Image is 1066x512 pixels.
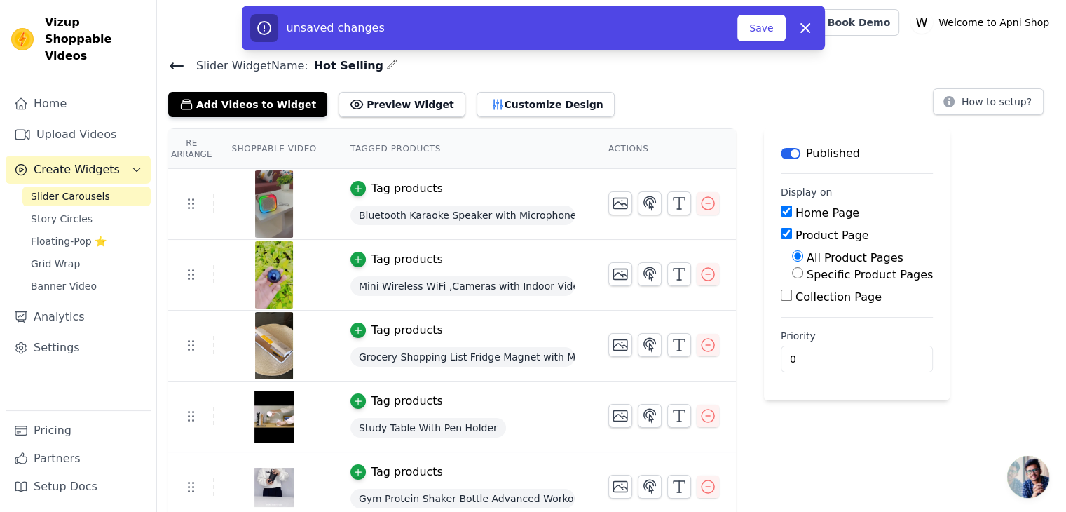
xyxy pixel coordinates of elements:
label: Home Page [795,206,859,220]
button: Add Videos to Widget [168,92,327,117]
button: Tag products [350,251,443,268]
a: Pricing [6,417,151,445]
img: vizup-images-c5e1.jpg [254,312,294,379]
th: Re Arrange [168,129,214,169]
div: Tag products [371,464,443,480]
span: Slider Carousels [31,189,110,203]
th: Actions [592,129,736,169]
button: Change Thumbnail [608,262,632,286]
button: Preview Widget [339,92,465,117]
a: Home [6,90,151,118]
th: Shoppable Video [214,129,333,169]
a: Story Circles [22,209,151,229]
div: Tag products [371,393,443,410]
span: Bluetooth Karaoke Speaker with Microphone [350,206,575,225]
a: Analytics [6,303,151,331]
span: Grocery Shopping List Fridge Magnet with Marker for Home D�cor [350,347,575,367]
span: Story Circles [31,212,93,226]
span: Grid Wrap [31,257,80,271]
a: Settings [6,334,151,362]
span: Create Widgets [34,161,120,178]
button: Create Widgets [6,156,151,184]
img: vizup-images-1064.jpg [254,170,294,238]
a: How to setup? [933,98,1044,112]
button: Tag products [350,322,443,339]
img: vizup-images-1241.jpg [254,241,294,309]
label: All Product Pages [807,251,903,264]
a: Banner Video [22,276,151,296]
button: Tag products [350,393,443,410]
a: Partners [6,445,151,473]
span: Banner Video [31,279,97,293]
span: Hot Selling [308,58,383,74]
button: Save [737,15,785,41]
div: Tag products [371,322,443,339]
span: Mini Wireless WiFi ,Cameras with Indoor Video Recorder [350,276,575,296]
button: Tag products [350,180,443,197]
a: Floating-Pop ⭐ [22,231,151,251]
a: Grid Wrap [22,254,151,274]
span: Slider Widget Name: [185,58,308,74]
span: Study Table With Pen Holder [350,418,506,438]
span: Floating-Pop ⭐ [31,234,107,248]
button: Change Thumbnail [608,404,632,428]
label: Product Page [795,229,869,242]
a: Setup Docs [6,473,151,501]
legend: Display on [781,185,833,199]
a: Upload Videos [6,121,151,149]
div: Tag products [371,180,443,197]
th: Tagged Products [334,129,592,169]
div: Tag products [371,251,443,268]
p: Published [806,145,860,162]
button: Change Thumbnail [608,191,632,215]
label: Collection Page [795,290,882,304]
button: Change Thumbnail [608,333,632,357]
button: How to setup? [933,88,1044,115]
div: Edit Name [386,56,397,75]
button: Customize Design [477,92,615,117]
div: Open chat [1007,456,1049,498]
button: Tag products [350,464,443,480]
span: Gym Protein Shaker Bottle Advanced Workout Companion for Protein Mixes [350,489,575,508]
button: Change Thumbnail [608,475,632,499]
a: Slider Carousels [22,187,151,206]
span: unsaved changes [287,21,385,34]
img: vizup-images-9d3e.jpg [254,383,294,450]
label: Priority [781,329,933,343]
label: Specific Product Pages [807,268,933,281]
